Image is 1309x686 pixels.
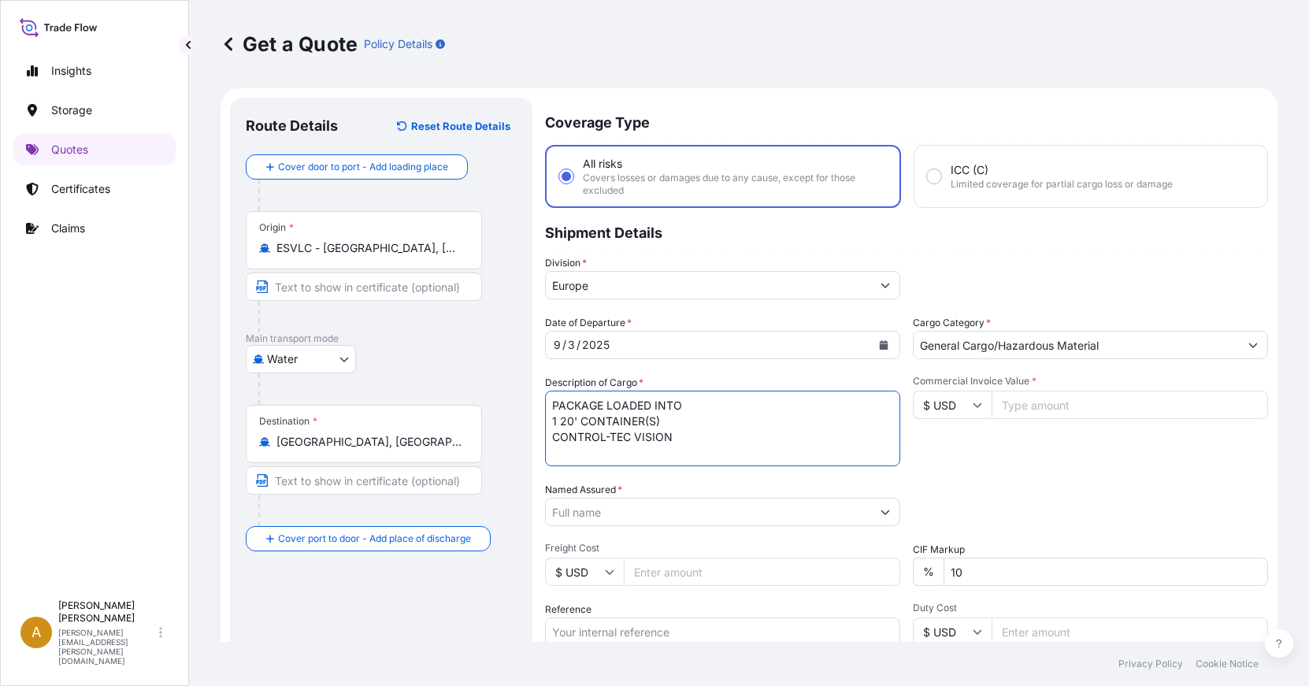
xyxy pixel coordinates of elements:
div: % [913,558,944,586]
button: Cover door to port - Add loading place [246,154,468,180]
a: Privacy Policy [1118,658,1183,670]
span: All risks [583,156,622,172]
p: Coverage Type [545,98,1268,145]
button: Calendar [871,332,896,358]
div: Destination [259,415,317,428]
a: Cookie Notice [1196,658,1259,670]
div: Origin [259,221,294,234]
span: Freight Cost [545,542,900,554]
label: Description of Cargo [545,375,643,391]
p: Route Details [246,117,338,135]
div: / [562,336,566,354]
input: All risksCovers losses or damages due to any cause, except for those excluded [559,169,573,184]
button: Show suggestions [871,498,899,526]
input: Your internal reference [545,617,900,646]
input: Text to appear on certificate [246,273,482,301]
span: ICC (C) [951,162,988,178]
label: Named Assured [545,482,622,498]
a: Claims [13,213,176,244]
input: Select a commodity type [914,331,1239,359]
label: CIF Markup [913,542,965,558]
button: Show suggestions [871,271,899,299]
span: Commercial Invoice Value [913,375,1268,387]
p: Storage [51,102,92,118]
span: Cover door to port - Add loading place [278,159,448,175]
span: Cover port to door - Add place of discharge [278,531,471,547]
div: month, [552,336,562,354]
p: Quotes [51,142,88,158]
p: Policy Details [364,36,432,52]
span: Covers losses or damages due to any cause, except for those excluded [583,172,887,197]
a: Storage [13,95,176,126]
input: Destination [276,434,462,450]
p: [PERSON_NAME][EMAIL_ADDRESS][PERSON_NAME][DOMAIN_NAME] [58,628,156,666]
p: [PERSON_NAME] [PERSON_NAME] [58,599,156,625]
input: Full name [546,498,871,526]
p: Reset Route Details [411,118,510,134]
input: ICC (C)Limited coverage for partial cargo loss or damage [927,169,941,184]
input: Enter amount [992,617,1268,646]
input: Type amount [992,391,1268,419]
p: Main transport mode [246,332,517,345]
span: Water [267,351,298,367]
span: A [32,625,41,640]
a: Certificates [13,173,176,205]
div: year, [580,336,611,354]
label: Cargo Category [913,315,991,331]
span: Date of Departure [545,315,632,331]
input: Text to appear on certificate [246,466,482,495]
label: Reference [545,602,591,617]
input: Enter amount [624,558,900,586]
input: Enter percentage [944,558,1268,586]
p: Claims [51,221,85,236]
button: Select transport [246,345,356,373]
p: Get a Quote [221,32,358,57]
button: Reset Route Details [389,113,517,139]
label: Division [545,255,587,271]
button: Cover port to door - Add place of discharge [246,526,491,551]
a: Quotes [13,134,176,165]
p: Certificates [51,181,110,197]
div: / [577,336,580,354]
p: Shipment Details [545,208,1268,255]
a: Insights [13,55,176,87]
span: Duty Cost [913,602,1268,614]
div: day, [566,336,577,354]
input: Origin [276,240,462,256]
button: Show suggestions [1239,331,1267,359]
p: Insights [51,63,91,79]
input: Type to search division [546,271,871,299]
span: Limited coverage for partial cargo loss or damage [951,178,1173,191]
